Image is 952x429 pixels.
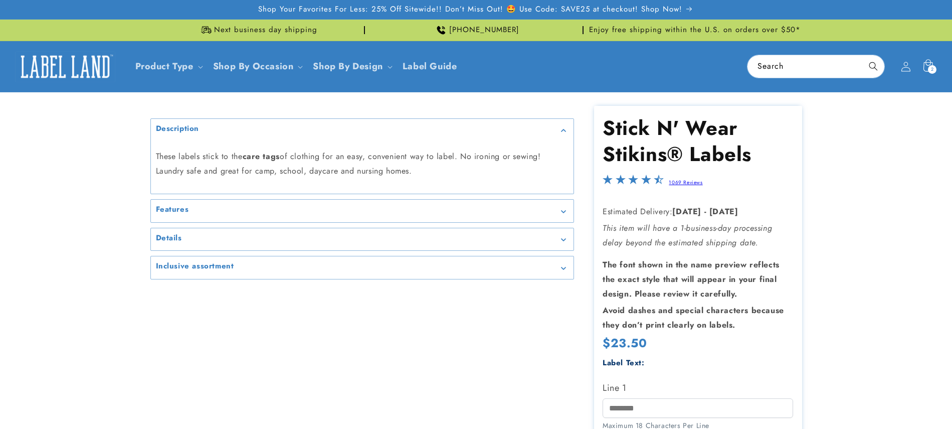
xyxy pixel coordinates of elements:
em: This item will have a 1-business-day processing delay beyond the estimated shipping date. [603,222,772,248]
p: These labels stick to the of clothing for an easy, convenient way to label. No ironing or sewing!... [156,150,568,179]
span: $23.50 [603,335,647,351]
h2: Details [156,233,182,243]
strong: Avoid dashes and special characters because they don’t print clearly on labels. [603,305,784,331]
summary: Features [151,200,574,222]
summary: Inclusive assortment [151,256,574,279]
span: Shop Your Favorites For Less: 25% Off Sitewide!! Don’t Miss Out! 🤩 Use Code: SAVE25 at checkout! ... [258,5,682,15]
h2: Description [156,124,200,134]
span: 2 [931,65,934,74]
label: Label Text: [603,357,645,368]
summary: Shop By Occasion [207,55,307,78]
div: Announcement [150,20,365,41]
span: [PHONE_NUMBER] [449,25,519,35]
h2: Inclusive assortment [156,261,234,271]
summary: Product Type [129,55,207,78]
strong: [DATE] [709,206,738,217]
span: Enjoy free shipping within the U.S. on orders over $50* [589,25,801,35]
div: Announcement [369,20,584,41]
span: Shop By Occasion [213,61,294,72]
a: Label Land [12,47,119,86]
img: Label Land [15,51,115,82]
p: Estimated Delivery: [603,205,793,219]
summary: Description [151,119,574,141]
strong: care tags [243,151,280,162]
media-gallery: Gallery Viewer [150,118,574,279]
h1: Stick N' Wear Stikins® Labels [603,115,793,167]
summary: Details [151,228,574,251]
strong: - [704,206,707,217]
a: Product Type [135,60,194,73]
a: Label Guide [397,55,463,78]
strong: The font shown in the name preview reflects the exact style that will appear in your final design... [603,259,780,300]
label: Line 1 [603,380,793,396]
summary: Shop By Design [307,55,396,78]
div: Announcement [588,20,802,41]
span: Label Guide [403,61,457,72]
a: 1069 Reviews [669,179,702,186]
strong: [DATE] [672,206,701,217]
a: Shop By Design [313,60,383,73]
span: Next business day shipping [214,25,317,35]
h2: Features [156,205,189,215]
span: 4.7-star overall rating [603,177,664,189]
button: Search [862,55,884,77]
iframe: Gorgias Floating Chat [741,382,942,419]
